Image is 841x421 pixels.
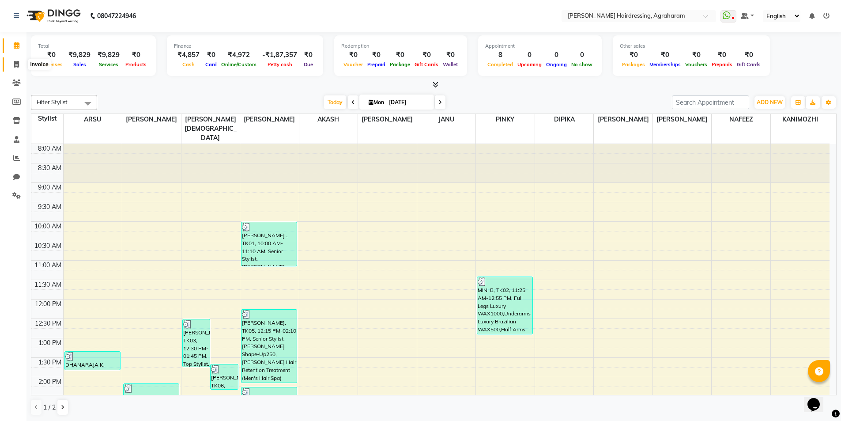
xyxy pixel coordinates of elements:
span: Due [302,61,315,68]
span: Upcoming [515,61,544,68]
span: Online/Custom [219,61,259,68]
div: 8:00 AM [36,144,63,153]
span: Products [123,61,149,68]
div: 0 [544,50,569,60]
span: Completed [485,61,515,68]
span: No show [569,61,595,68]
span: PINKY [476,114,535,125]
div: ₹4,972 [219,50,259,60]
div: ₹0 [735,50,763,60]
span: [PERSON_NAME] [240,114,299,125]
span: [PERSON_NAME] [594,114,652,125]
span: DIPIKA [535,114,594,125]
div: Other sales [620,42,763,50]
div: ₹0 [203,50,219,60]
span: NAFEEZ [712,114,770,125]
span: Ongoing [544,61,569,68]
div: 0 [569,50,595,60]
span: Prepaids [709,61,735,68]
div: 10:00 AM [33,222,63,231]
div: ₹0 [123,50,149,60]
div: 2:00 PM [37,377,63,387]
span: JANU [417,114,476,125]
div: MINI B, TK02, 11:25 AM-12:55 PM, Full Legs Luxury WAX1000,Underarms Luxury Brazilian WAX500,Half ... [477,277,532,334]
div: 11:30 AM [33,280,63,289]
div: ₹0 [365,50,388,60]
div: ₹0 [301,50,316,60]
div: ₹0 [620,50,647,60]
input: 2025-09-01 [386,96,430,109]
span: 1 / 2 [43,403,56,412]
span: Packages [620,61,647,68]
span: Cash [180,61,197,68]
span: [PERSON_NAME] [122,114,181,125]
span: Voucher [341,61,365,68]
div: [PERSON_NAME], TK05, 12:15 PM-02:10 PM, Senior Stylist,[PERSON_NAME] Shape-Up250,[PERSON_NAME] Ha... [241,310,297,383]
input: Search Appointment [672,95,749,109]
span: Memberships [647,61,683,68]
span: Today [324,95,346,109]
div: ₹0 [709,50,735,60]
div: 12:00 PM [33,300,63,309]
div: 1:00 PM [37,338,63,348]
span: [PERSON_NAME] [358,114,417,125]
div: [PERSON_NAME], TK06, 01:40 PM-02:20 PM, Senior Stylist [211,364,238,389]
span: AKASH [299,114,358,125]
div: [PERSON_NAME] ., TK07, 02:15 PM-02:55 PM, Senior Stylist [241,387,297,412]
div: ₹0 [388,50,412,60]
div: ₹0 [683,50,709,60]
div: Total [38,42,149,50]
div: 0 [515,50,544,60]
span: Gift Cards [412,61,441,68]
div: 11:00 AM [33,261,63,270]
div: ₹0 [412,50,441,60]
div: Stylist [31,114,63,123]
span: [PERSON_NAME] [653,114,712,125]
div: 8 [485,50,515,60]
span: Vouchers [683,61,709,68]
b: 08047224946 [97,4,136,28]
span: Filter Stylist [37,99,68,106]
div: ₹0 [38,50,65,60]
span: ADD NEW [757,99,783,106]
div: ₹0 [647,50,683,60]
span: ARSU [64,114,122,125]
div: ₹4,857 [174,50,203,60]
div: ₹0 [341,50,365,60]
div: [PERSON_NAME], TK03, 12:30 PM-01:45 PM, Top Stylist,[PERSON_NAME] Shape-Up250 [183,319,210,367]
div: DHANARAJA K, TK04, 01:20 PM-01:50 PM, Regular Shave150 [65,352,120,370]
span: Wallet [441,61,460,68]
div: 1:30 PM [37,358,63,367]
div: Finance [174,42,316,50]
span: Services [97,61,121,68]
div: ₹9,829 [65,50,94,60]
button: ADD NEW [754,96,785,109]
span: Package [388,61,412,68]
span: Sales [71,61,88,68]
div: 8:30 AM [36,163,63,173]
span: [PERSON_NAME][DEMOGRAPHIC_DATA] [181,114,240,144]
span: Prepaid [365,61,388,68]
div: 9:30 AM [36,202,63,212]
span: Mon [366,99,386,106]
div: -₹1,87,357 [259,50,301,60]
span: Petty cash [265,61,294,68]
div: [PERSON_NAME] ., TK01, 10:00 AM-11:10 AM, Senior Stylist,[PERSON_NAME] Shape-Up250 [241,222,297,266]
div: ₹0 [441,50,460,60]
div: Appointment [485,42,595,50]
span: KANIMOZHI [771,114,830,125]
div: 9:00 AM [36,183,63,192]
div: Invoice [28,59,50,70]
span: Card [203,61,219,68]
div: 10:30 AM [33,241,63,250]
iframe: chat widget [804,386,832,412]
div: ₹9,829 [94,50,123,60]
img: logo [23,4,83,28]
span: Gift Cards [735,61,763,68]
div: Redemption [341,42,460,50]
div: 12:30 PM [33,319,63,328]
